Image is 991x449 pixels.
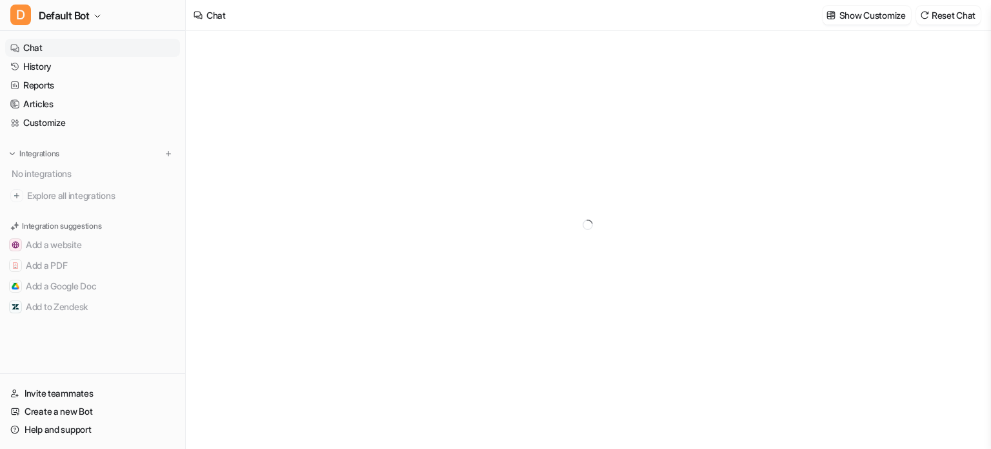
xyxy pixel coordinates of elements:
[8,149,17,158] img: expand menu
[206,8,226,22] div: Chat
[10,189,23,202] img: explore all integrations
[39,6,90,25] span: Default Bot
[5,255,180,276] button: Add a PDFAdd a PDF
[164,149,173,158] img: menu_add.svg
[5,187,180,205] a: Explore all integrations
[12,303,19,311] img: Add to Zendesk
[826,10,836,20] img: customize
[12,262,19,269] img: Add a PDF
[916,6,981,25] button: Reset Chat
[5,39,180,57] a: Chat
[5,95,180,113] a: Articles
[823,6,911,25] button: Show Customize
[5,76,180,94] a: Reports
[27,185,175,206] span: Explore all integrations
[5,114,180,132] a: Customize
[5,384,180,402] a: Invite teammates
[5,421,180,439] a: Help and support
[12,282,19,290] img: Add a Google Doc
[5,276,180,297] button: Add a Google DocAdd a Google Doc
[920,10,929,20] img: reset
[839,8,906,22] p: Show Customize
[5,147,63,160] button: Integrations
[22,220,101,232] p: Integration suggestions
[5,235,180,255] button: Add a websiteAdd a website
[8,163,180,184] div: No integrations
[5,297,180,317] button: Add to ZendeskAdd to Zendesk
[10,5,31,25] span: D
[19,149,59,159] p: Integrations
[12,241,19,249] img: Add a website
[5,402,180,421] a: Create a new Bot
[5,57,180,76] a: History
